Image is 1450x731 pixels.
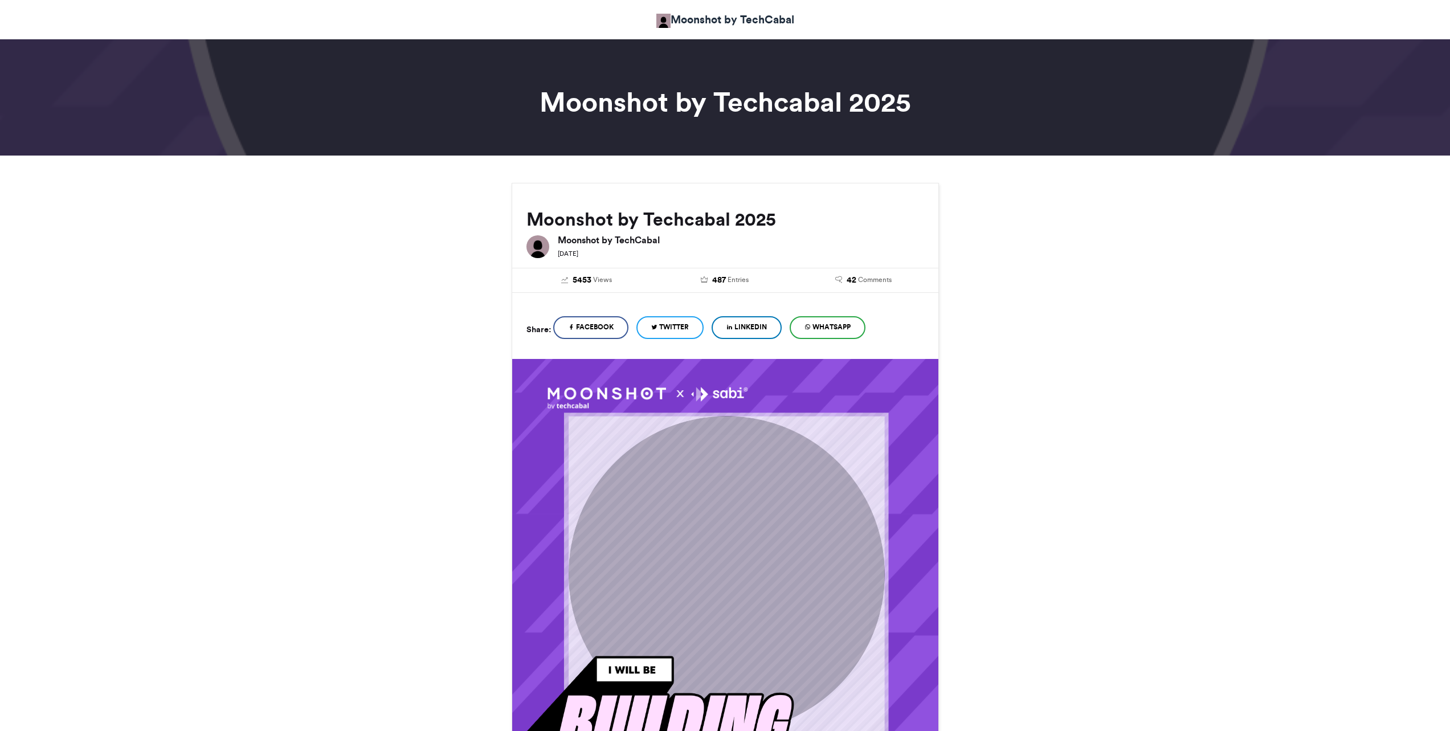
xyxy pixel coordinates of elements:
[593,275,612,285] span: Views
[664,274,786,287] a: 487 Entries
[573,274,591,287] span: 5453
[734,322,767,332] span: LinkedIn
[656,11,794,28] a: Moonshot by TechCabal
[712,316,782,339] a: LinkedIn
[858,275,892,285] span: Comments
[712,274,726,287] span: 487
[576,322,614,332] span: Facebook
[803,274,924,287] a: 42 Comments
[526,209,924,230] h2: Moonshot by Techcabal 2025
[526,274,648,287] a: 5453 Views
[553,316,628,339] a: Facebook
[812,322,851,332] span: WhatsApp
[558,235,924,244] h6: Moonshot by TechCabal
[656,14,671,28] img: Moonshot by TechCabal
[636,316,704,339] a: Twitter
[409,88,1041,116] h1: Moonshot by Techcabal 2025
[558,250,578,258] small: [DATE]
[728,275,749,285] span: Entries
[526,322,551,337] h5: Share:
[790,316,865,339] a: WhatsApp
[847,274,856,287] span: 42
[548,387,748,410] img: 1758644554.097-6a393746cea8df337a0c7de2b556cf9f02f16574.png
[526,235,549,258] img: Moonshot by TechCabal
[659,322,689,332] span: Twitter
